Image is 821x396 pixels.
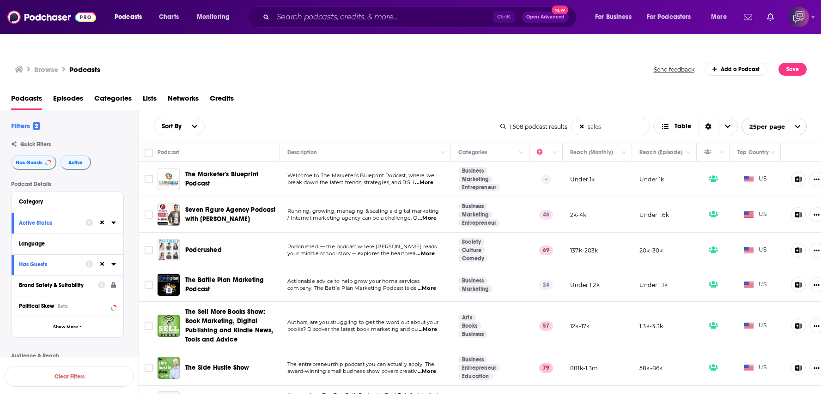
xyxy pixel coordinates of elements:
span: For Business [595,11,632,24]
button: open menu [742,118,807,135]
a: Marketing [458,175,493,183]
span: Open Advanced [526,15,565,19]
span: Authors, are you struggling to get the word out about your [287,319,438,325]
button: Column Actions [767,147,778,158]
span: US [744,210,767,219]
button: Has Guests [19,258,85,270]
button: Show profile menu [789,7,809,27]
span: Lists [143,91,157,110]
button: Active Status [19,217,85,228]
span: Toggle select row [145,246,153,254]
span: ...More [418,215,437,222]
span: Episodes [53,91,83,110]
div: Has Guests [704,147,717,158]
img: The Marketer's Blueprint Podcast [158,168,180,190]
span: The Side Hustle Show [185,364,249,372]
span: More [711,11,727,24]
span: Toggle select row [145,175,153,183]
span: Actionable advice to help grow your home services [287,278,420,284]
button: Save [778,63,807,76]
span: US [744,280,767,289]
p: Under 1k [639,175,664,183]
button: Column Actions [619,147,630,158]
button: Choose View [653,118,738,135]
p: Podcast Details [11,181,124,187]
div: Categories [458,147,487,158]
span: Logged in as corioliscompany [789,7,809,27]
span: Active [68,160,83,165]
div: Description [287,147,317,158]
p: 24 [539,280,553,289]
button: Has Guests [11,155,56,170]
a: Entrepreneur [458,184,500,191]
button: open menu [705,10,738,24]
a: Marketing [458,285,493,293]
div: Power Score [537,147,550,158]
p: 12k-17k [570,322,590,330]
button: open menu [185,118,204,135]
button: Political SkewBeta [19,300,116,312]
a: Show notifications dropdown [763,9,778,25]
p: 48 [539,210,553,219]
span: ...More [416,250,435,258]
span: ...More [419,326,437,333]
span: books? Discover the latest book marketing and pu [287,326,418,332]
img: The Side Hustle Show [158,357,180,379]
a: The Side Hustle Show [185,363,249,372]
a: Brand Safety & Suitability [19,279,116,291]
div: Search podcasts, credits, & more... [256,6,585,28]
a: Podcasts [11,91,42,110]
span: New [552,6,568,14]
div: Active Status [19,220,79,226]
a: Comedy [458,255,488,262]
p: 57 [539,321,553,330]
p: 1.3k-3.3k [639,322,663,330]
button: Category [19,196,116,207]
a: Seven Figure Agency Podcast with Josh Nelson [158,204,180,226]
div: Beta [58,303,68,309]
button: Column Actions [438,147,449,158]
img: Podchaser - Follow, Share and Rate Podcasts [7,8,96,26]
span: Show More [53,324,78,330]
span: Ctrl K [493,11,515,23]
span: US [744,321,767,330]
span: Running, growing, managing & scaling a digital marketing [287,208,439,214]
a: Charts [153,10,184,24]
span: The Battle Plan Marketing Podcast [185,276,264,293]
a: Categories [94,91,132,110]
button: open menu [154,123,185,130]
h2: Filters [11,121,40,130]
button: Active [60,155,91,170]
p: Under 1.6k [639,211,669,219]
div: Top Country [737,147,769,158]
button: Clear Filters [5,366,134,387]
div: 1,508 podcast results [500,123,567,130]
a: Education [458,372,493,380]
img: The Sell More Books Show: Book Marketing, Digital Publishing and Kindle News, Tools and Advice [158,315,180,337]
a: Networks [168,91,199,110]
div: Reach (Episode) [639,147,682,158]
span: Toggle select row [145,281,153,289]
a: Podcrushed [158,239,180,261]
a: Podcasts [69,65,100,74]
a: Society [458,238,485,246]
a: Culture [458,246,485,254]
div: Brand Safety & Suitability [19,282,92,288]
button: Column Actions [683,147,694,158]
span: break down the latest trends, strategies, and B.S. i [287,179,414,186]
span: For Podcasters [647,11,691,24]
div: Sort Direction [699,118,718,135]
span: Toggle select row [145,322,153,330]
span: 25 per page [742,120,785,134]
a: Add a Podcast [705,63,768,76]
a: Arts [458,314,476,321]
p: 2k-4k [570,211,586,219]
span: 2 [33,122,40,130]
button: Show More [12,317,123,337]
a: The Marketer's Blueprint Podcast [185,170,277,188]
button: open menu [641,10,705,24]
